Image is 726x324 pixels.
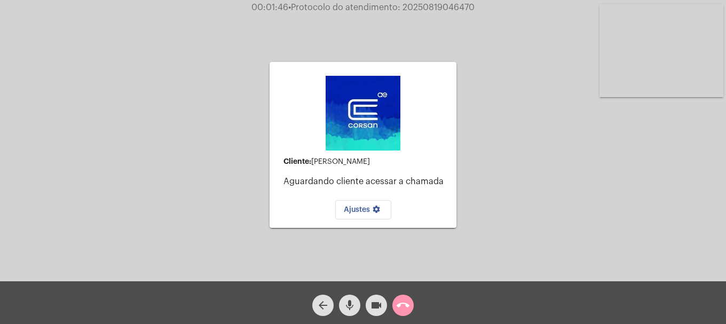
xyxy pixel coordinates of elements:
button: Ajustes [335,200,391,219]
mat-icon: arrow_back [317,299,329,312]
span: Ajustes [344,206,383,214]
div: [PERSON_NAME] [283,157,448,166]
span: Protocolo do atendimento: 20250819046470 [288,3,475,12]
img: d4669ae0-8c07-2337-4f67-34b0df7f5ae4.jpeg [326,76,400,151]
mat-icon: mic [343,299,356,312]
strong: Cliente: [283,157,311,165]
mat-icon: call_end [397,299,409,312]
span: • [288,3,291,12]
p: Aguardando cliente acessar a chamada [283,177,448,186]
span: 00:01:46 [251,3,288,12]
mat-icon: videocam [370,299,383,312]
mat-icon: settings [370,205,383,218]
